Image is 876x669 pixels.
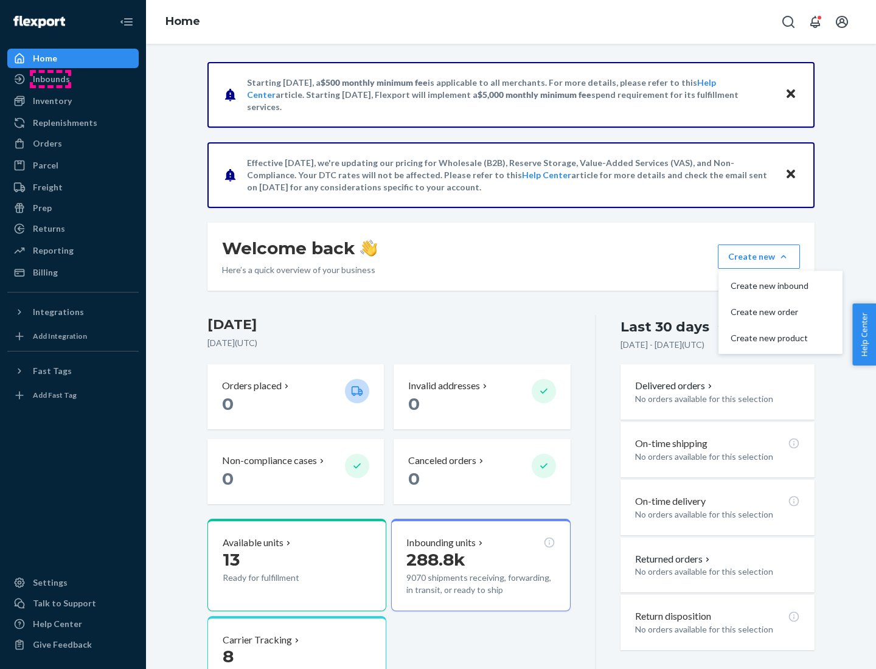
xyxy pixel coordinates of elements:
[406,549,465,570] span: 288.8k
[222,454,317,468] p: Non-compliance cases
[33,331,87,341] div: Add Integration
[7,302,139,322] button: Integrations
[156,4,210,40] ol: breadcrumbs
[408,379,480,393] p: Invalid addresses
[33,223,65,235] div: Returns
[7,594,139,613] a: Talk to Support
[33,306,84,318] div: Integrations
[7,69,139,89] a: Inbounds
[7,327,139,346] a: Add Integration
[223,633,292,647] p: Carrier Tracking
[33,577,68,589] div: Settings
[207,364,384,429] button: Orders placed 0
[33,73,70,85] div: Inbounds
[852,303,876,366] button: Help Center
[223,549,240,570] span: 13
[830,10,854,34] button: Open account menu
[114,10,139,34] button: Close Navigation
[7,386,139,405] a: Add Fast Tag
[620,317,709,336] div: Last 30 days
[7,91,139,111] a: Inventory
[408,393,420,414] span: 0
[731,282,808,290] span: Create new inbound
[620,339,704,351] p: [DATE] - [DATE] ( UTC )
[635,437,707,451] p: On-time shipping
[7,198,139,218] a: Prep
[207,315,571,334] h3: [DATE]
[783,166,799,184] button: Close
[7,219,139,238] a: Returns
[776,10,801,34] button: Open Search Box
[803,10,827,34] button: Open notifications
[635,623,800,636] p: No orders available for this selection
[222,237,377,259] h1: Welcome back
[718,244,800,269] button: Create newCreate new inboundCreate new orderCreate new product
[360,240,377,257] img: hand-wave emoji
[731,334,808,342] span: Create new product
[33,181,63,193] div: Freight
[721,325,840,352] button: Create new product
[321,77,428,88] span: $500 monthly minimum fee
[522,170,571,180] a: Help Center
[635,393,800,405] p: No orders available for this selection
[222,393,234,414] span: 0
[223,572,335,584] p: Ready for fulfillment
[731,308,808,316] span: Create new order
[635,379,715,393] button: Delivered orders
[33,390,77,400] div: Add Fast Tag
[207,519,386,611] button: Available units13Ready for fulfillment
[33,266,58,279] div: Billing
[207,439,384,504] button: Non-compliance cases 0
[247,157,773,193] p: Effective [DATE], we're updating our pricing for Wholesale (B2B), Reserve Storage, Value-Added Se...
[223,646,234,667] span: 8
[33,202,52,214] div: Prep
[33,52,57,64] div: Home
[635,609,711,623] p: Return disposition
[478,89,591,100] span: $5,000 monthly minimum fee
[33,618,82,630] div: Help Center
[13,16,65,28] img: Flexport logo
[783,86,799,103] button: Close
[7,156,139,175] a: Parcel
[33,117,97,129] div: Replenishments
[33,365,72,377] div: Fast Tags
[223,536,283,550] p: Available units
[721,299,840,325] button: Create new order
[635,552,712,566] button: Returned orders
[222,468,234,489] span: 0
[406,572,555,596] p: 9070 shipments receiving, forwarding, in transit, or ready to ship
[222,379,282,393] p: Orders placed
[394,364,570,429] button: Invalid addresses 0
[408,454,476,468] p: Canceled orders
[7,614,139,634] a: Help Center
[406,536,476,550] p: Inbounding units
[165,15,200,28] a: Home
[207,337,571,349] p: [DATE] ( UTC )
[635,494,706,508] p: On-time delivery
[7,573,139,592] a: Settings
[7,263,139,282] a: Billing
[33,95,72,107] div: Inventory
[635,566,800,578] p: No orders available for this selection
[33,639,92,651] div: Give Feedback
[33,597,96,609] div: Talk to Support
[721,273,840,299] button: Create new inbound
[7,241,139,260] a: Reporting
[33,244,74,257] div: Reporting
[222,264,377,276] p: Here’s a quick overview of your business
[7,49,139,68] a: Home
[7,113,139,133] a: Replenishments
[33,137,62,150] div: Orders
[247,77,773,113] p: Starting [DATE], a is applicable to all merchants. For more details, please refer to this article...
[7,361,139,381] button: Fast Tags
[7,134,139,153] a: Orders
[635,451,800,463] p: No orders available for this selection
[7,178,139,197] a: Freight
[408,468,420,489] span: 0
[7,635,139,654] button: Give Feedback
[391,519,570,611] button: Inbounding units288.8k9070 shipments receiving, forwarding, in transit, or ready to ship
[394,439,570,504] button: Canceled orders 0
